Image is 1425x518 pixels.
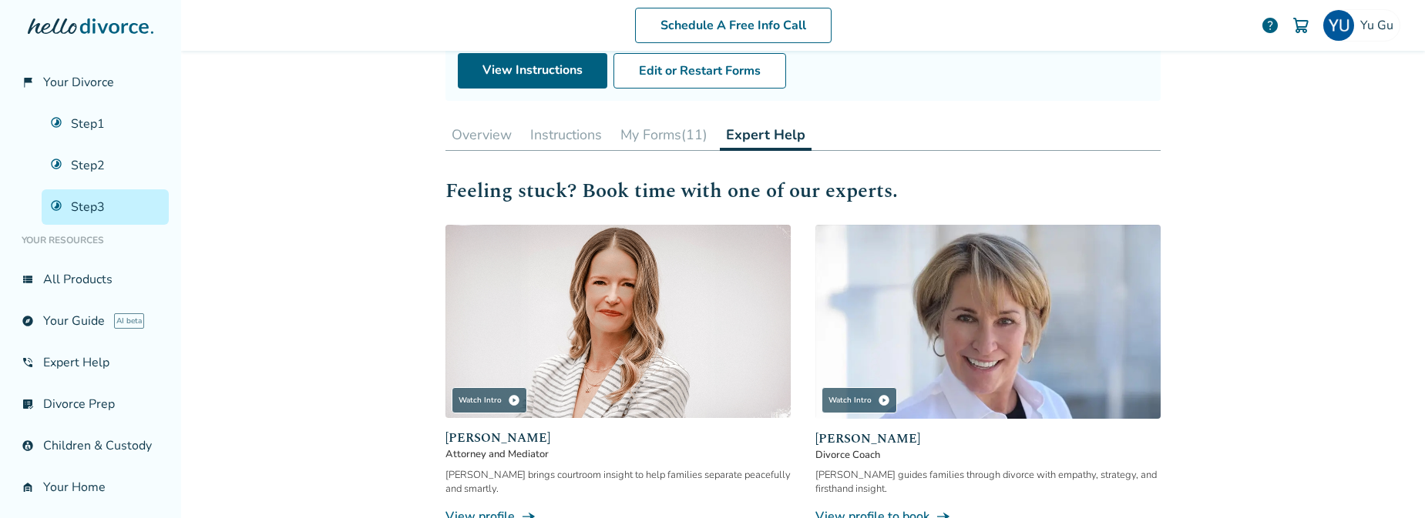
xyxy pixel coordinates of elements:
a: Step1 [42,106,169,142]
a: Step3 [42,189,169,225]
span: garage_home [22,481,34,493]
img: YU GU [1323,10,1354,41]
a: flag_2Your Divorce [12,65,169,100]
a: phone_in_talkExpert Help [12,345,169,380]
span: phone_in_talk [22,356,34,369]
span: [PERSON_NAME] [815,429,1161,448]
span: explore [22,315,34,327]
a: view_listAll Products [12,262,169,297]
span: Your Divorce [43,74,114,91]
h2: Feeling stuck? Book time with one of our experts. [445,175,1161,206]
iframe: Chat Widget [1348,444,1425,518]
button: Edit or Restart Forms [613,53,786,89]
a: help [1261,16,1279,35]
div: [PERSON_NAME] guides families through divorce with empathy, strategy, and firsthand insight. [815,468,1161,496]
span: play_circle [878,394,890,406]
img: Cart [1292,16,1310,35]
a: account_childChildren & Custody [12,428,169,463]
button: Overview [445,119,518,150]
div: Watch Intro [822,387,897,413]
img: Kim Goodman [815,225,1161,419]
span: account_child [22,439,34,452]
img: Alex Meeks [445,225,791,419]
a: garage_homeYour Home [12,470,169,505]
a: exploreYour GuideAI beta [12,303,169,339]
span: list_alt_check [22,398,34,410]
span: AI beta [114,313,144,329]
button: Expert Help [720,119,812,151]
span: flag_2 [22,76,34,89]
div: [PERSON_NAME] brings courtroom insight to help families separate peacefully and smartly. [445,468,791,496]
span: [PERSON_NAME] [445,429,791,447]
div: Watch Intro [452,387,527,413]
span: play_circle [508,394,520,406]
a: list_alt_checkDivorce Prep [12,386,169,422]
button: My Forms(11) [614,119,714,150]
li: Your Resources [12,225,169,256]
button: Instructions [524,119,608,150]
a: View Instructions [458,53,607,89]
a: Step2 [42,148,169,183]
span: view_list [22,273,34,286]
span: Divorce Coach [815,448,1161,462]
span: Yu Gu [1360,17,1400,34]
a: Schedule A Free Info Call [635,8,832,43]
span: Attorney and Mediator [445,447,791,461]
